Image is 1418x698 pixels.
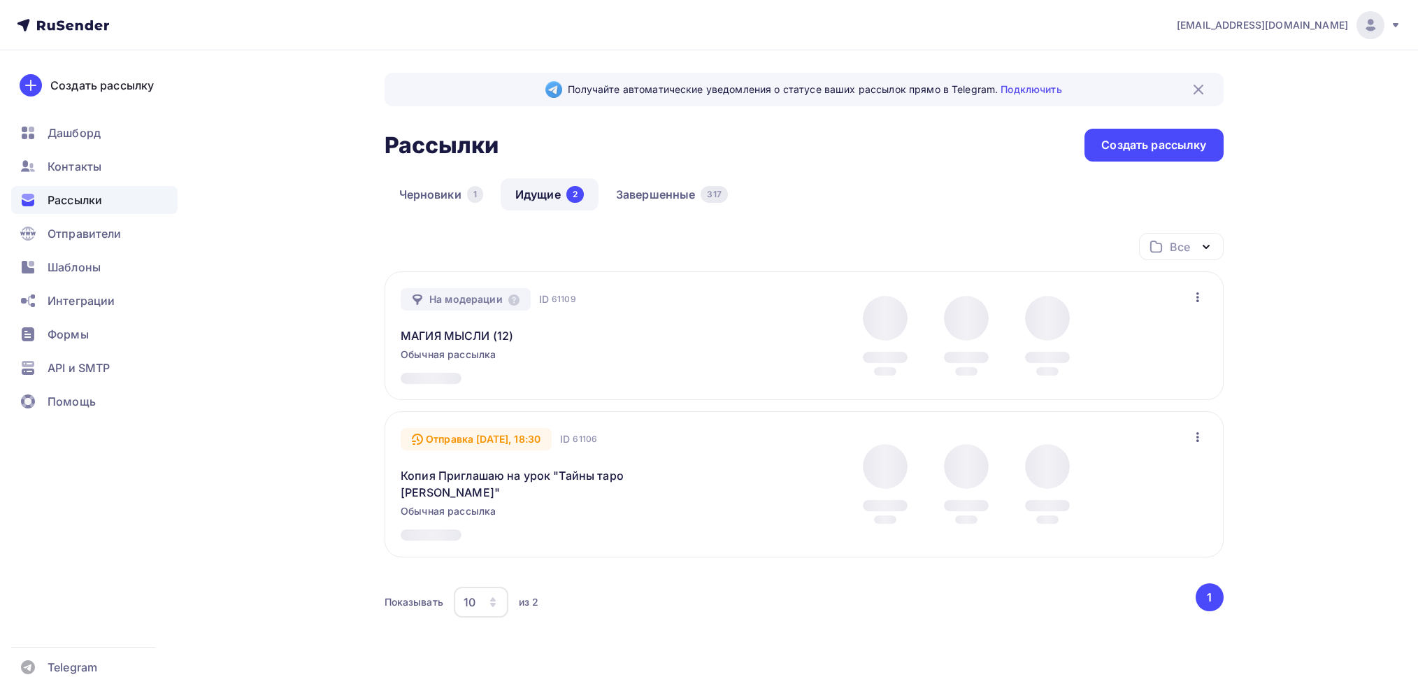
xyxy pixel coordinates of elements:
[50,77,154,94] div: Создать рассылку
[401,327,513,344] a: МАГИЯ МЫСЛИ (12)
[467,186,483,203] div: 1
[545,81,562,98] img: Telegram
[453,586,509,618] button: 10
[568,83,1061,97] span: Получайте автоматические уведомления о статусе ваших рассылок прямо в Telegram.
[601,178,743,211] a: Завершенные317
[11,320,178,348] a: Формы
[1001,83,1061,95] a: Подключить
[48,292,115,309] span: Интеграции
[385,595,443,609] div: Показывать
[519,595,539,609] div: из 2
[573,432,597,446] span: 61106
[1196,583,1224,611] button: Go to page 1
[1193,583,1224,611] ul: Pagination
[401,428,552,450] div: Отправка [DATE], 18:30
[48,192,102,208] span: Рассылки
[401,348,496,362] span: Обычная рассылка
[48,124,101,141] span: Дашборд
[48,393,96,410] span: Помощь
[11,253,178,281] a: Шаблоны
[385,131,499,159] h2: Рассылки
[48,158,101,175] span: Контакты
[1139,233,1224,260] button: Все
[385,178,498,211] a: Черновики1
[560,432,570,446] span: ID
[464,594,475,611] div: 10
[1177,11,1401,39] a: [EMAIL_ADDRESS][DOMAIN_NAME]
[701,186,727,203] div: 317
[552,292,576,306] span: 61109
[539,292,549,306] span: ID
[48,225,122,242] span: Отправители
[401,288,531,311] div: На модерации
[501,178,599,211] a: Идущие2
[1177,18,1348,32] span: [EMAIL_ADDRESS][DOMAIN_NAME]
[566,186,584,203] div: 2
[11,220,178,248] a: Отправители
[48,259,101,276] span: Шаблоны
[11,119,178,147] a: Дашборд
[1170,238,1189,255] div: Все
[48,659,97,676] span: Telegram
[401,467,640,501] a: Копия Приглашаю на урок "Тайны таро [PERSON_NAME]"
[48,359,110,376] span: API и SMTP
[48,326,89,343] span: Формы
[11,186,178,214] a: Рассылки
[11,152,178,180] a: Контакты
[1101,137,1206,153] div: Создать рассылку
[401,504,496,518] span: Обычная рассылка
